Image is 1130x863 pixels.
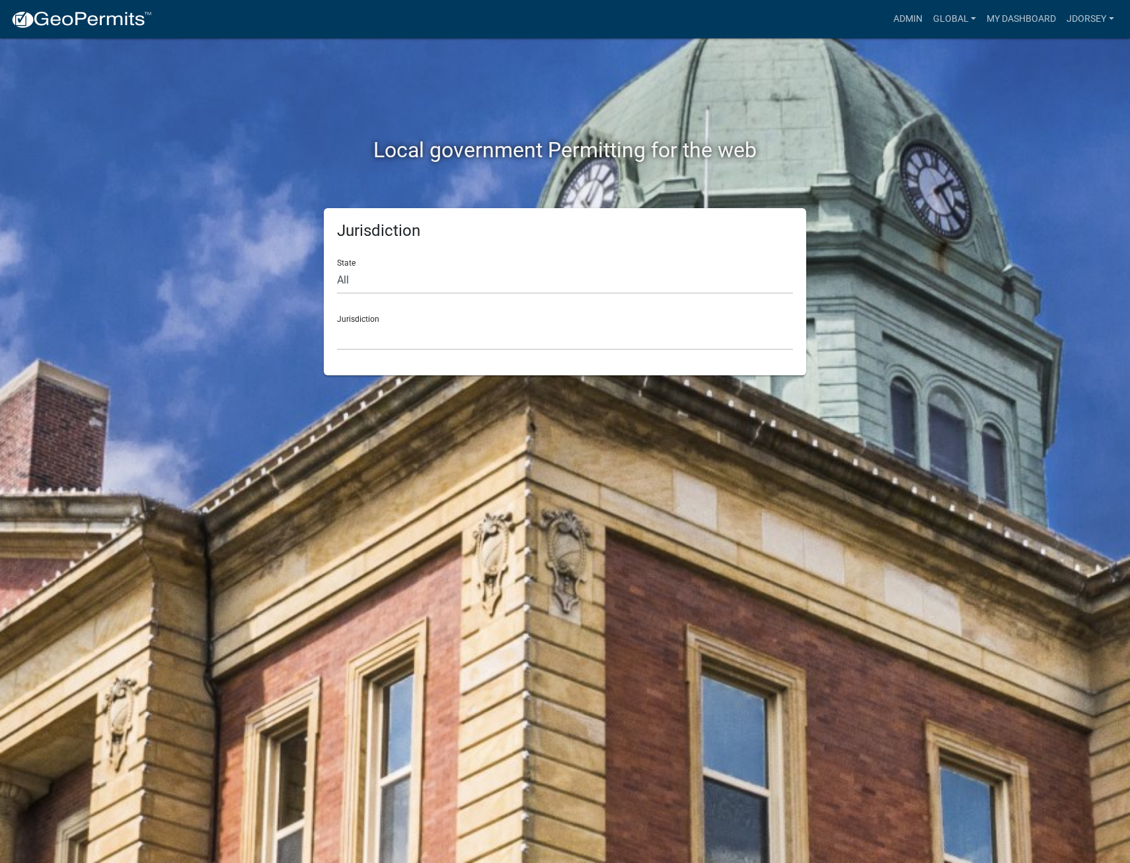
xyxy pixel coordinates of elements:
[198,137,932,163] h2: Local government Permitting for the web
[337,221,793,241] h5: Jurisdiction
[1061,7,1119,32] a: jdorsey
[981,7,1061,32] a: My Dashboard
[928,7,982,32] a: Global
[888,7,928,32] a: Admin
